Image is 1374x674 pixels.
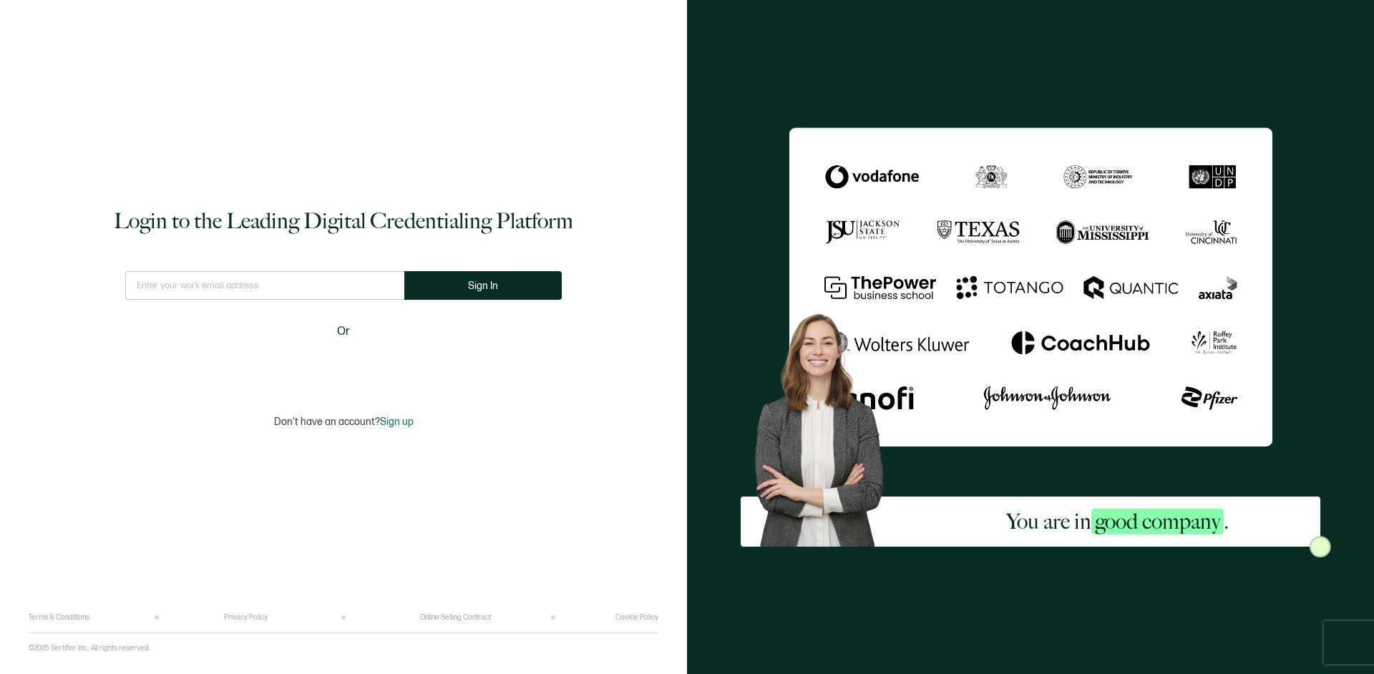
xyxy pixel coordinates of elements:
[468,280,498,291] span: Sign In
[337,323,350,341] span: Or
[224,613,268,622] a: Privacy Policy
[114,207,573,235] h1: Login to the Leading Digital Credentialing Platform
[261,350,426,381] div: Sign in with Google. Opens in new tab
[254,350,433,381] iframe: Sign in with Google Button
[1006,507,1229,536] h2: You are in .
[29,613,89,622] a: Terms & Conditions
[125,271,404,300] input: Enter your work email address
[1310,536,1331,557] img: Sertifier Login
[380,416,414,428] span: Sign up
[615,613,658,622] a: Cookie Policy
[29,644,150,653] p: ©2025 Sertifier Inc.. All rights reserved.
[741,302,915,546] img: Sertifier Login - You are in <span class="strong-h">good company</span>. Hero
[274,416,414,428] p: Don't have an account?
[789,127,1272,446] img: Sertifier Login - You are in <span class="strong-h">good company</span>.
[420,613,491,622] a: Online Selling Contract
[404,271,562,300] button: Sign In
[1091,509,1224,534] span: good company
